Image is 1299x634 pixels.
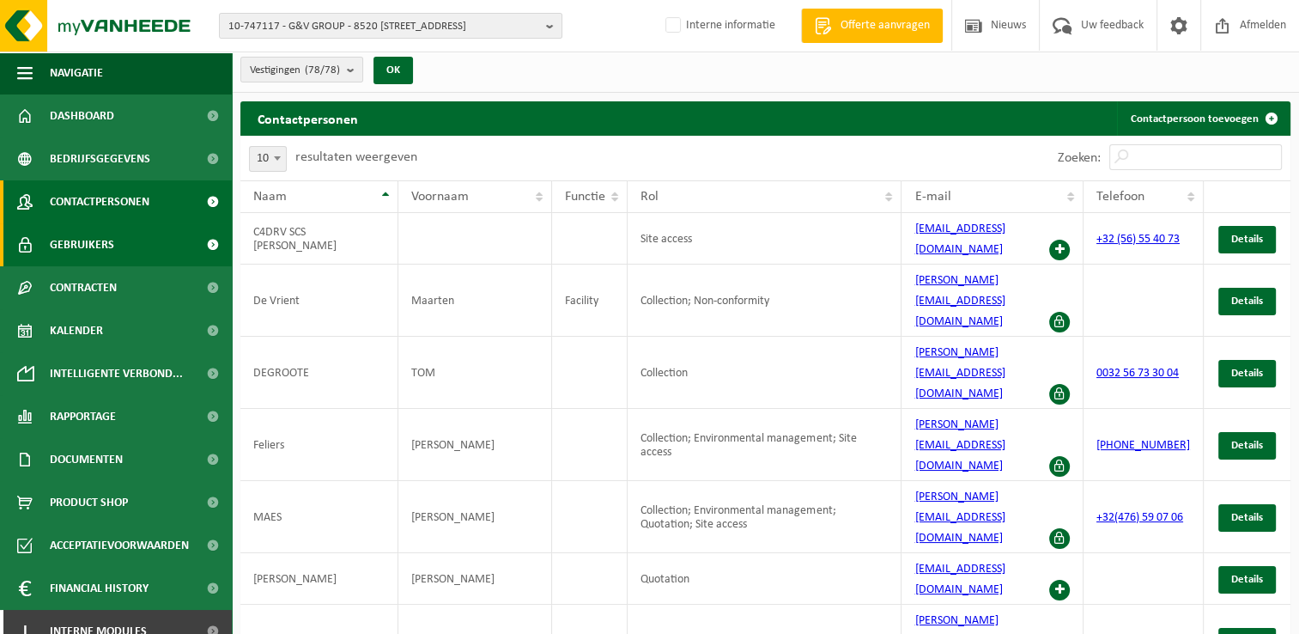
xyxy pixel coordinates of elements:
a: [EMAIL_ADDRESS][DOMAIN_NAME] [914,563,1005,596]
td: Collection; Environmental management; Site access [628,409,901,481]
span: Offerte aanvragen [836,17,934,34]
td: Collection; Non-conformity [628,265,901,337]
span: Details [1231,574,1263,585]
span: Product Shop [50,481,128,524]
a: [PERSON_NAME][EMAIL_ADDRESS][DOMAIN_NAME] [914,274,1005,328]
a: Details [1218,226,1276,253]
span: Details [1231,234,1263,245]
a: Details [1218,432,1276,460]
td: TOM [398,337,552,409]
span: Rapportage [50,395,116,438]
td: Collection [628,337,901,409]
a: 0032 56 73 30 04 [1096,367,1179,380]
button: 10-747117 - G&V GROUP - 8520 [STREET_ADDRESS] [219,13,562,39]
a: [PERSON_NAME][EMAIL_ADDRESS][DOMAIN_NAME] [914,418,1005,472]
span: Acceptatievoorwaarden [50,524,189,567]
a: Contactpersoon toevoegen [1117,101,1289,136]
td: Quotation [628,553,901,605]
td: [PERSON_NAME] [240,553,398,605]
span: Functie [565,190,605,204]
td: Feliers [240,409,398,481]
span: Dashboard [50,94,114,137]
span: 10-747117 - G&V GROUP - 8520 [STREET_ADDRESS] [228,14,539,40]
button: OK [373,57,413,84]
span: Naam [253,190,287,204]
a: [PHONE_NUMBER] [1096,439,1190,452]
td: [PERSON_NAME] [398,481,552,553]
count: (78/78) [305,64,340,76]
a: [PERSON_NAME][EMAIL_ADDRESS][DOMAIN_NAME] [914,491,1005,545]
button: Vestigingen(78/78) [240,57,363,82]
td: Facility [552,265,628,337]
a: Offerte aanvragen [801,9,943,43]
td: DEGROOTE [240,337,398,409]
span: Gebruikers [50,223,114,266]
a: [EMAIL_ADDRESS][DOMAIN_NAME] [914,223,1005,256]
a: Details [1218,360,1276,387]
span: Bedrijfsgegevens [50,137,150,180]
a: Details [1218,566,1276,594]
td: Maarten [398,265,552,337]
a: Details [1218,504,1276,532]
td: C4DRV SCS [PERSON_NAME] [240,213,398,265]
span: 10 [250,147,286,171]
span: Details [1231,440,1263,451]
span: Rol [640,190,659,204]
a: +32(476) 59 07 06 [1096,511,1183,524]
h2: Contactpersonen [240,101,375,135]
span: Intelligente verbond... [50,352,183,395]
span: Navigatie [50,52,103,94]
span: Documenten [50,438,123,481]
td: [PERSON_NAME] [398,553,552,605]
span: Details [1231,296,1263,307]
label: Zoeken: [1058,151,1101,165]
td: De Vrient [240,265,398,337]
span: Kalender [50,309,103,352]
span: Telefoon [1096,190,1144,204]
span: 10 [249,146,287,172]
td: Collection; Environmental management; Quotation; Site access [628,481,901,553]
span: Financial History [50,567,149,610]
a: +32 (56) 55 40 73 [1096,233,1180,246]
label: Interne informatie [662,13,775,39]
span: Details [1231,512,1263,523]
span: Contracten [50,266,117,309]
span: Voornaam [411,190,469,204]
span: Contactpersonen [50,180,149,223]
label: resultaten weergeven [295,150,417,164]
span: Details [1231,368,1263,379]
td: Site access [628,213,901,265]
td: MAES [240,481,398,553]
span: Vestigingen [250,58,340,83]
span: E-mail [914,190,950,204]
a: Details [1218,288,1276,315]
a: [PERSON_NAME][EMAIL_ADDRESS][DOMAIN_NAME] [914,346,1005,400]
td: [PERSON_NAME] [398,409,552,481]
